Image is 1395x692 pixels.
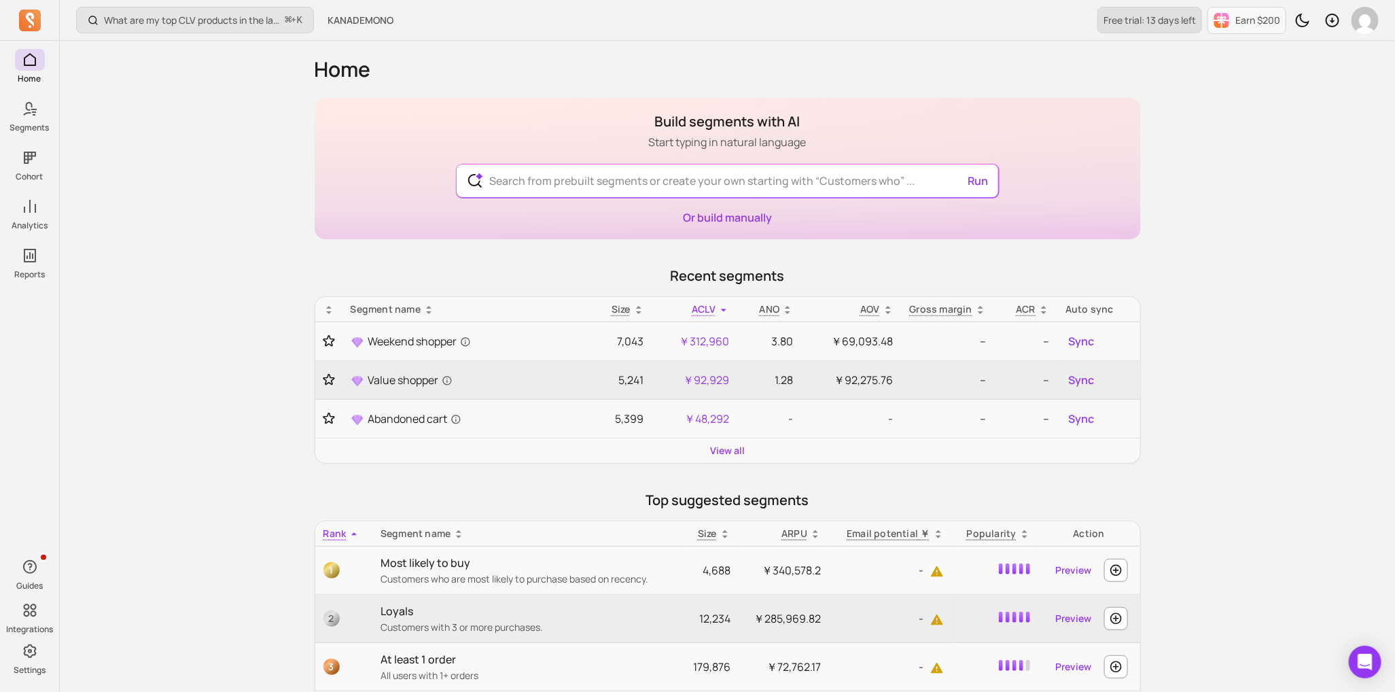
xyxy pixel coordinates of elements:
span: Abandoned cart [368,411,461,427]
p: Settings [14,665,46,676]
p: Customers who are most likely to purchase based on recency. [381,572,672,586]
a: Weekend shopper [351,333,582,349]
p: Loyals [381,603,672,619]
a: Or build manually [683,210,772,225]
span: 179,876 [693,659,730,674]
button: Sync [1065,330,1097,352]
p: Customers with 3 or more purchases. [381,621,672,634]
button: Sync [1065,369,1097,391]
p: ACR [1016,302,1036,316]
span: 12,234 [699,611,730,626]
p: Email potential ￥ [847,527,930,540]
p: Recent segments [315,266,1141,286]
button: Sync [1065,408,1097,430]
p: Guides [16,581,43,591]
span: Size [612,302,631,315]
h1: Home [315,57,1141,82]
p: AOV [860,302,880,316]
span: Size [698,527,717,540]
p: All users with 1+ orders [381,669,672,682]
kbd: ⌘ [285,12,292,29]
kbd: K [297,15,302,26]
p: Home [18,73,41,84]
button: Toggle dark mode [1289,7,1316,34]
button: Toggle favorite [323,373,334,387]
p: Earn $200 [1235,14,1280,27]
button: Toggle favorite [323,412,334,426]
p: Top suggested segments [315,491,1141,510]
p: Start typing in natural language [649,134,807,150]
p: 3.80 [745,333,793,349]
p: - [809,411,893,427]
span: Value shopper [368,372,453,388]
span: + [285,13,302,27]
p: -- [910,411,987,427]
h1: Build segments with AI [649,112,807,131]
span: 3 [323,659,340,675]
span: Sync [1068,333,1094,349]
p: -- [1002,411,1049,427]
a: Free trial: 13 days left [1097,7,1202,33]
p: Analytics [12,220,48,231]
span: Weekend shopper [368,333,471,349]
div: Open Intercom Messenger [1349,646,1381,678]
p: 5,241 [598,372,644,388]
button: KANADEMONO [319,8,402,33]
p: Gross margin [910,302,973,316]
p: -- [910,372,987,388]
p: What are my top CLV products in the last 90 days? [104,14,280,27]
p: - [745,411,793,427]
span: ￥285,969.82 [754,611,821,626]
p: -- [910,333,987,349]
p: 7,043 [598,333,644,349]
p: Most likely to buy [381,555,672,571]
span: ANO [760,302,780,315]
p: At least 1 order [381,651,672,668]
p: Reports [14,269,45,280]
p: Integrations [6,624,53,635]
p: ￥312,960 [660,333,729,349]
p: - [837,562,944,578]
p: Segments [10,122,50,133]
span: 1 [323,562,340,578]
input: Search from prebuilt segments or create your own starting with “Customers who” ... [478,165,976,197]
span: ACLV [692,302,716,315]
p: Cohort [16,171,43,182]
a: Value shopper [351,372,582,388]
button: What are my top CLV products in the last 90 days?⌘+K [76,7,314,33]
p: ￥92,929 [660,372,729,388]
a: View all [710,444,745,457]
button: Toggle favorite [323,334,334,348]
span: Sync [1068,411,1094,427]
p: - [837,610,944,627]
span: 2 [323,610,340,627]
span: ￥340,578.2 [762,563,821,578]
p: ￥92,275.76 [809,372,893,388]
button: Guides [15,553,45,594]
img: avatar [1352,7,1379,34]
p: -- [1002,372,1049,388]
p: Popularity [967,527,1017,540]
span: Rank [323,527,347,540]
p: - [837,659,944,675]
a: Abandoned cart [351,411,582,427]
span: KANADEMONO [328,14,393,27]
p: 1.28 [745,372,793,388]
p: 5,399 [598,411,644,427]
span: ￥72,762.17 [766,659,821,674]
button: Run [963,167,994,194]
p: Free trial: 13 days left [1103,14,1196,27]
div: Segment name [351,302,582,316]
div: Action [1046,527,1132,540]
p: ￥69,093.48 [809,333,893,349]
div: Segment name [381,527,672,540]
a: Preview [1050,606,1097,631]
button: Earn $200 [1207,7,1286,34]
span: Sync [1068,372,1094,388]
p: ARPU [781,527,807,540]
p: -- [1002,333,1049,349]
span: 4,688 [703,563,730,578]
a: Preview [1050,655,1097,679]
a: Preview [1050,558,1097,583]
p: ￥48,292 [660,411,729,427]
